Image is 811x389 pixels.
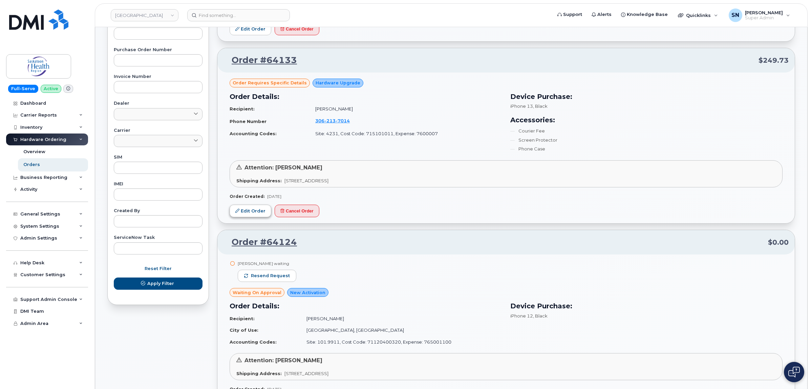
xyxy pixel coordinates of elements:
[230,119,266,124] strong: Phone Number
[510,146,783,152] li: Phone Case
[145,265,172,272] span: Reset Filter
[114,101,202,106] label: Dealer
[510,301,783,311] h3: Device Purchase:
[324,118,336,123] span: 213
[315,118,358,123] a: 3062137014
[597,11,612,18] span: Alerts
[316,80,360,86] span: Hardware Upgrade
[745,15,783,21] span: Super Admin
[510,313,533,319] span: iPhone 12
[244,164,322,171] span: Attention: [PERSON_NAME]
[510,115,783,125] h3: Accessories:
[187,9,290,21] input: Find something...
[300,313,502,325] td: [PERSON_NAME]
[673,8,723,22] div: Quicklinks
[230,327,258,333] strong: City of Use:
[251,273,290,279] span: Resend request
[309,103,502,115] td: [PERSON_NAME]
[300,336,502,348] td: Site: 101.9911, Cost Code: 71120400320, Expense: 765001100
[114,75,202,79] label: Invoice Number
[745,10,783,15] span: [PERSON_NAME]
[230,316,255,321] strong: Recipient:
[275,205,319,217] button: Cancel Order
[336,118,350,123] span: 7014
[788,367,800,377] img: Open chat
[230,91,502,102] h3: Order Details:
[533,313,548,319] span: , Black
[309,128,502,140] td: Site: 4231, Cost Code: 715101011, Expense: 7600007
[686,13,711,18] span: Quicklinks
[510,91,783,102] h3: Device Purchase:
[768,238,789,247] span: $0.00
[238,270,296,282] button: Resend request
[510,137,783,143] li: Screen Protector
[114,182,202,186] label: IMEI
[233,80,307,86] span: Order requires Specific details
[533,103,548,109] span: , Black
[114,209,202,213] label: Created By
[233,289,281,296] span: Waiting On Approval
[553,8,587,21] a: Support
[111,9,178,21] a: Saskatoon Health Region
[114,278,202,290] button: Apply Filter
[230,339,277,345] strong: Accounting Codes:
[587,8,616,21] a: Alerts
[114,155,202,160] label: SIM
[114,263,202,275] button: Reset Filter
[616,8,673,21] a: Knowledge Base
[244,357,322,364] span: Attention: [PERSON_NAME]
[563,11,582,18] span: Support
[230,106,255,111] strong: Recipient:
[223,54,297,66] a: Order #64133
[230,194,264,199] strong: Order Created:
[230,205,271,217] a: Edit Order
[724,8,795,22] div: Sabrina Nguyen
[510,103,533,109] span: iPhone 13
[230,301,502,311] h3: Order Details:
[236,371,282,376] strong: Shipping Address:
[284,371,328,376] span: [STREET_ADDRESS]
[290,289,325,296] span: New Activation
[275,23,319,36] button: Cancel Order
[627,11,668,18] span: Knowledge Base
[147,280,174,287] span: Apply Filter
[230,131,277,136] strong: Accounting Codes:
[236,178,282,183] strong: Shipping Address:
[114,128,202,133] label: Carrier
[238,261,296,266] div: [PERSON_NAME] waiting
[267,194,281,199] span: [DATE]
[731,11,739,19] span: SN
[300,324,502,336] td: [GEOGRAPHIC_DATA], [GEOGRAPHIC_DATA]
[315,118,350,123] span: 306
[230,23,271,36] a: Edit Order
[114,236,202,240] label: ServiceNow Task
[510,128,783,134] li: Courier Fee
[759,56,789,65] span: $249.73
[284,178,328,183] span: [STREET_ADDRESS]
[223,236,297,248] a: Order #64124
[114,48,202,52] label: Purchase Order Number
